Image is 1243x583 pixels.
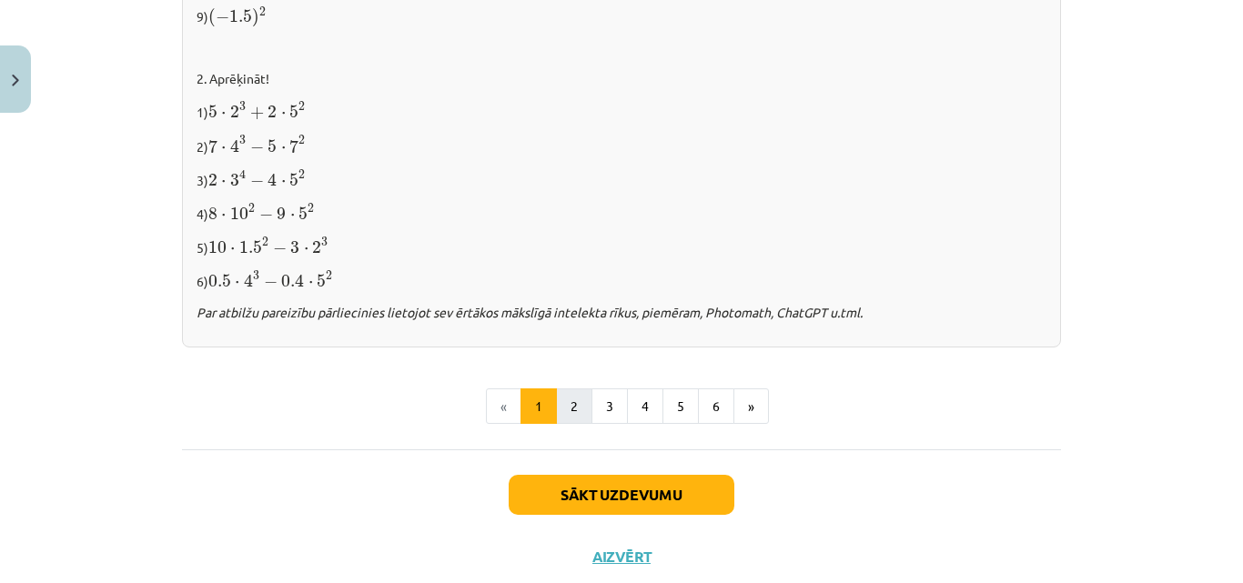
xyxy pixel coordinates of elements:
span: + [250,106,264,119]
span: 1.5 [239,241,262,254]
span: ⋅ [221,146,226,152]
span: 3 [321,237,328,246]
span: 4 [239,169,246,179]
span: 10 [230,207,248,220]
span: 2 [326,271,332,280]
span: 2 [268,106,277,118]
span: 4 [244,274,253,287]
span: 7 [208,139,217,153]
span: ⋅ [221,180,226,186]
span: 3 [230,174,239,186]
span: 4 [268,173,277,186]
button: 1 [520,388,557,425]
span: ⋅ [308,281,313,286]
nav: Page navigation example [182,388,1061,425]
p: 1) [197,99,1046,122]
button: 5 [662,388,699,425]
span: − [273,242,287,255]
button: 4 [627,388,663,425]
button: 3 [591,388,628,425]
span: 5 [317,275,326,287]
span: 0.5 [208,275,231,287]
p: 4) [197,201,1046,224]
span: − [216,11,229,24]
span: 5 [298,207,308,220]
button: 2 [556,388,592,425]
span: ) [252,8,259,27]
span: 2 [308,204,314,213]
span: 5 [289,174,298,186]
span: 2 [208,174,217,186]
span: − [264,276,278,288]
span: 2 [248,204,255,213]
span: − [250,141,264,154]
span: ⋅ [304,247,308,253]
span: 2 [298,136,305,145]
span: 2 [298,170,305,179]
span: ⋅ [235,281,239,286]
span: 3 [253,271,259,280]
img: icon-close-lesson-0947bae3869378f0d4975bcd49f059093ad1ed9edebbc8119c70593378902aed.svg [12,75,19,86]
span: ⋅ [221,214,226,219]
span: 7 [289,139,298,153]
span: 2 [262,237,268,246]
span: 4 [230,139,239,153]
span: 3 [290,241,299,254]
span: − [259,208,273,221]
span: 1.5 [229,10,252,23]
span: ⋅ [230,247,235,253]
p: 9) [197,4,1046,28]
span: 5 [289,106,298,118]
span: 0.4 [281,274,304,287]
span: 2 [230,106,239,118]
span: 5 [268,140,277,153]
span: − [250,175,264,187]
span: 10 [208,241,227,254]
p: 3) [197,167,1046,190]
span: ⋅ [281,112,286,117]
span: 2 [312,241,321,254]
button: 6 [698,388,734,425]
span: ( [208,8,216,27]
span: 3 [239,102,246,111]
button: Aizvērt [587,548,656,566]
span: ⋅ [290,214,295,219]
p: 5) [197,235,1046,257]
button: » [733,388,769,425]
p: 2. Aprēķināt! [197,69,1046,88]
span: 9 [277,207,286,220]
span: 2 [259,7,266,16]
p: 6) [197,268,1046,291]
button: Sākt uzdevumu [509,475,734,515]
span: ⋅ [221,112,226,117]
span: 3 [239,136,246,145]
span: 2 [298,102,305,111]
span: ⋅ [281,146,286,152]
i: Par atbilžu pareizību pārliecinies lietojot sev ērtākos mākslīgā intelekta rīkus, piemēram, Photo... [197,304,863,320]
span: 8 [208,207,217,220]
span: 5 [208,106,217,118]
span: ⋅ [281,180,286,186]
p: 2) [197,134,1046,156]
